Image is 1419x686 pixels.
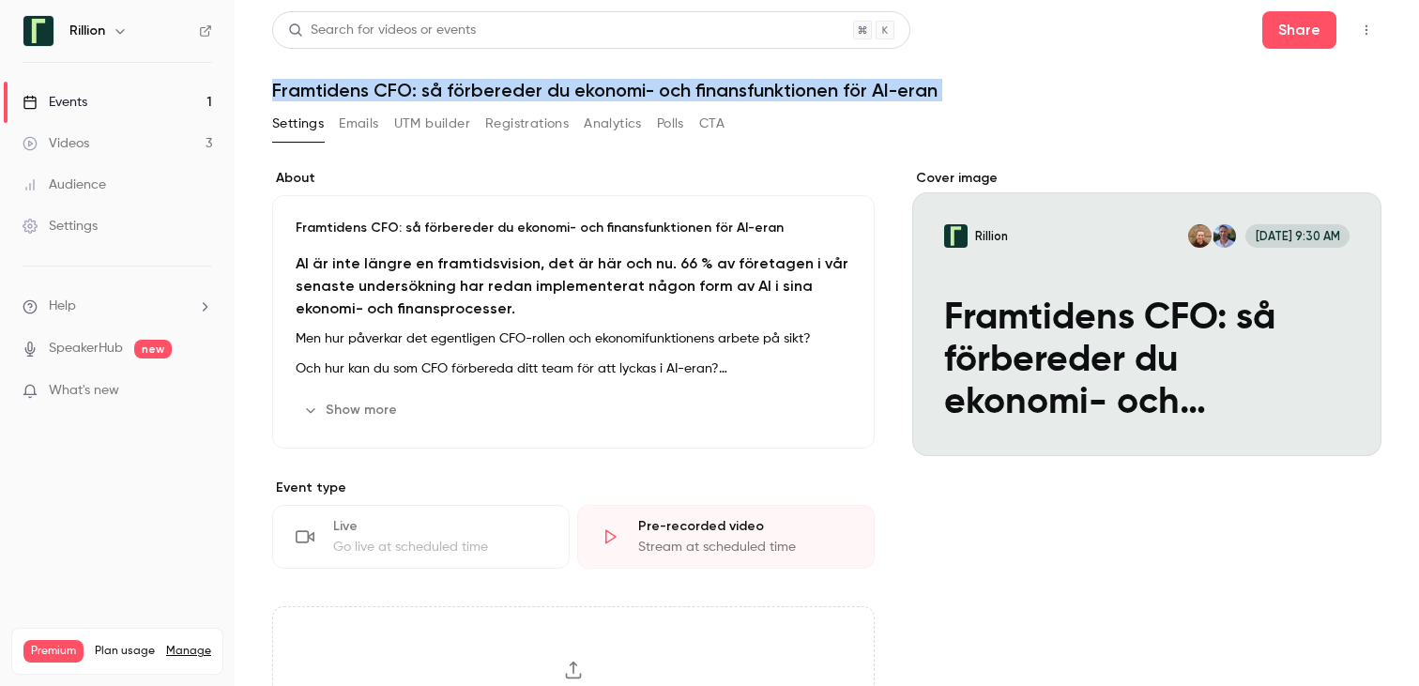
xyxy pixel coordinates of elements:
img: Rillion [23,16,53,46]
h1: Framtidens CFO: så förbereder du ekonomi- och finansfunktionen för AI-eran​ [272,79,1381,101]
span: Plan usage [95,644,155,659]
a: Manage [166,644,211,659]
button: CTA [699,109,725,139]
span: Help [49,297,76,316]
label: Cover image [912,169,1381,188]
div: Events [23,93,87,112]
p: Framtidens CFO: så förbereder du ekonomi- och finansfunktionen för AI-eran​ [296,219,851,237]
a: SpeakerHub [49,339,123,358]
p: Och hur kan du som CFO förbereda ditt team för att lyckas i AI-eran? [296,358,851,380]
button: Share [1262,11,1336,49]
button: Polls [657,109,684,139]
button: Show more [296,395,408,425]
span: What's new [49,381,119,401]
h6: Rillion [69,22,105,40]
div: Audience [23,175,106,194]
span: new [134,340,172,358]
div: Go live at scheduled time [333,538,546,556]
p: Men hur påverkar det egentligen CFO-rollen och ekonomifunktionens arbete på sikt? [296,328,851,350]
button: Analytics [584,109,642,139]
button: Emails [339,109,378,139]
div: Pre-recorded video [638,517,851,536]
p: Event type [272,479,875,497]
li: help-dropdown-opener [23,297,212,316]
div: Live [333,517,546,536]
h2: AI är inte längre en framtidsvision, det är här och nu. 66 % av företagen i vår senaste undersökn... [296,252,851,320]
div: Settings [23,217,98,236]
label: About [272,169,875,188]
span: Premium [23,640,84,663]
div: LiveGo live at scheduled time [272,505,570,569]
button: Registrations [485,109,569,139]
div: Videos [23,134,89,153]
div: Search for videos or events [288,21,476,40]
section: Cover image [912,169,1381,456]
button: Settings [272,109,324,139]
button: UTM builder [394,109,470,139]
div: Stream at scheduled time [638,538,851,556]
div: Pre-recorded videoStream at scheduled time [577,505,875,569]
